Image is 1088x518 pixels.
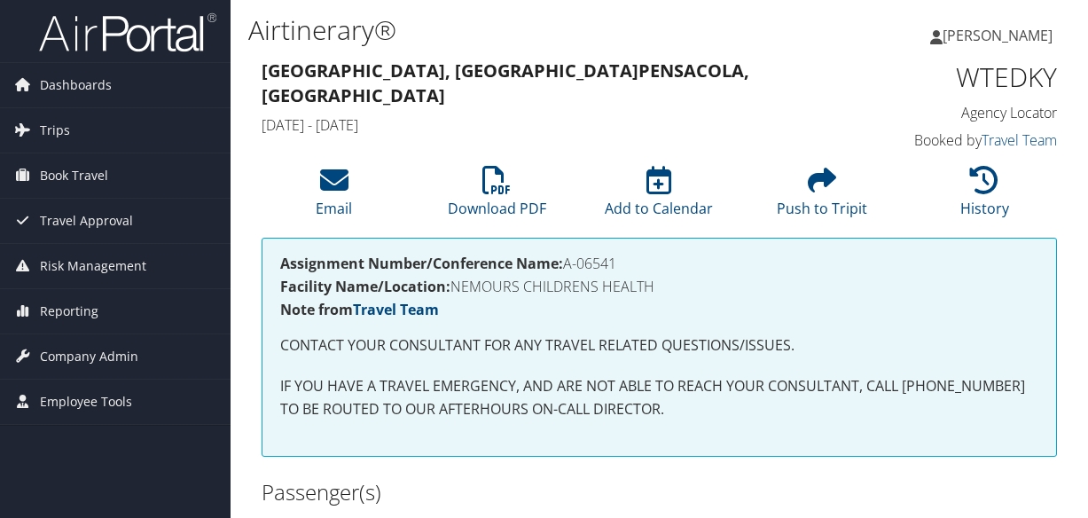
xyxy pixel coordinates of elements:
[40,380,132,424] span: Employee Tools
[280,256,1038,271] h4: A-06541
[280,279,1038,294] h4: NEMOURS CHILDRENS HEALTH
[280,254,563,273] strong: Assignment Number/Conference Name:
[448,176,546,218] a: Download PDF
[280,277,450,296] strong: Facility Name/Location:
[605,176,713,218] a: Add to Calendar
[316,176,352,218] a: Email
[280,375,1038,420] p: IF YOU HAVE A TRAVEL EMERGENCY, AND ARE NOT ABLE TO REACH YOUR CONSULTANT, CALL [PHONE_NUMBER] TO...
[40,334,138,379] span: Company Admin
[878,59,1057,96] h1: WTEDKY
[960,176,1009,218] a: History
[40,289,98,334] span: Reporting
[262,477,646,507] h2: Passenger(s)
[40,63,112,107] span: Dashboards
[982,130,1057,150] a: Travel Team
[930,9,1070,62] a: [PERSON_NAME]
[40,108,70,153] span: Trips
[943,26,1053,45] span: [PERSON_NAME]
[40,244,146,288] span: Risk Management
[40,199,133,243] span: Travel Approval
[280,300,439,319] strong: Note from
[777,176,867,218] a: Push to Tripit
[353,300,439,319] a: Travel Team
[40,153,108,198] span: Book Travel
[262,59,749,107] strong: [GEOGRAPHIC_DATA], [GEOGRAPHIC_DATA] Pensacola, [GEOGRAPHIC_DATA]
[39,12,216,53] img: airportal-logo.png
[248,12,796,49] h1: Airtinerary®
[878,130,1057,150] h4: Booked by
[878,103,1057,122] h4: Agency Locator
[262,115,851,135] h4: [DATE] - [DATE]
[280,334,1038,357] p: CONTACT YOUR CONSULTANT FOR ANY TRAVEL RELATED QUESTIONS/ISSUES.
